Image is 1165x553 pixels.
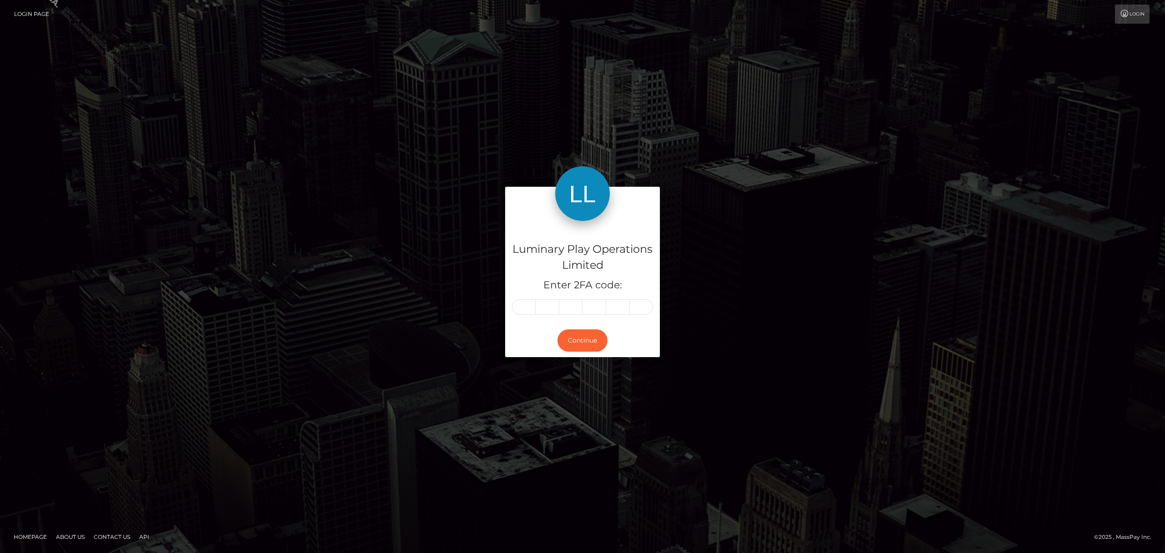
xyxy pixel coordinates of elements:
button: Continue [557,329,608,352]
img: Luminary Play Operations Limited [555,166,610,221]
a: API [136,530,153,544]
a: Login [1115,5,1150,24]
a: About Us [52,530,88,544]
a: Homepage [10,530,51,544]
div: © 2025 , MassPay Inc. [1094,532,1158,542]
a: Contact Us [90,530,134,544]
h4: Luminary Play Operations Limited [512,241,653,273]
a: Login Page [14,5,49,24]
h5: Enter 2FA code: [512,278,653,292]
